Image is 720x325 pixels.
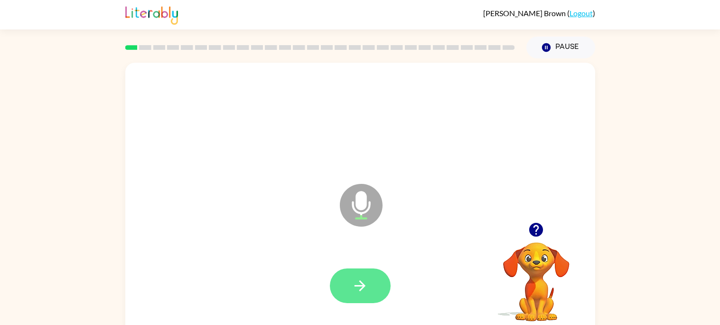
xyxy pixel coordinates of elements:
[570,9,593,18] a: Logout
[526,37,595,58] button: Pause
[483,9,595,18] div: ( )
[489,228,584,323] video: Your browser must support playing .mp4 files to use Literably. Please try using another browser.
[483,9,567,18] span: [PERSON_NAME] Brown
[125,4,178,25] img: Literably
